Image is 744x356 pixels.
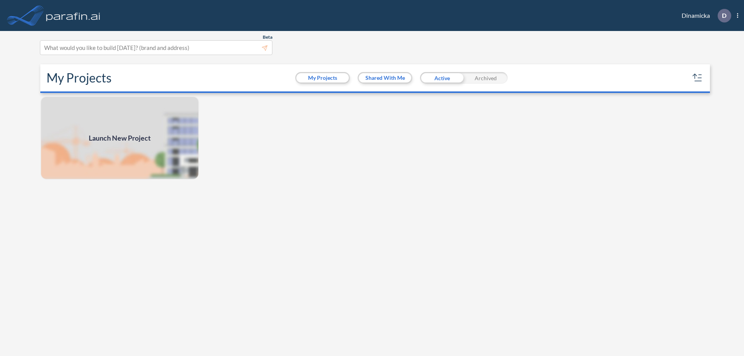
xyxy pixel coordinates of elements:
[296,73,349,83] button: My Projects
[40,96,199,180] img: add
[691,72,704,84] button: sort
[263,34,272,40] span: Beta
[670,9,738,22] div: Dinamicka
[45,8,102,23] img: logo
[46,71,112,85] h2: My Projects
[89,133,151,143] span: Launch New Project
[722,12,727,19] p: D
[464,72,508,84] div: Archived
[420,72,464,84] div: Active
[359,73,411,83] button: Shared With Me
[40,96,199,180] a: Launch New Project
